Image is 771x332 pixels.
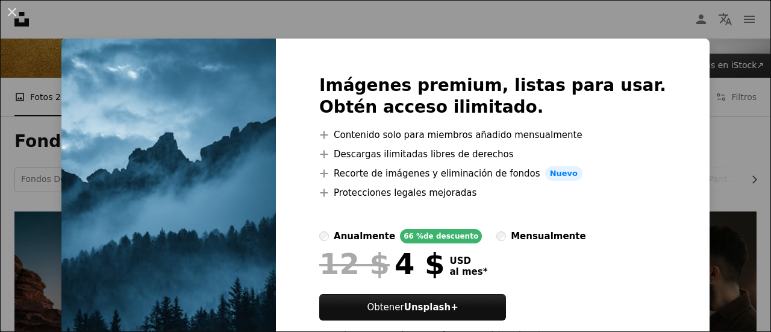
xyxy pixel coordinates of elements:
[319,128,666,142] li: Contenido solo para miembros añadido mensualmente
[496,231,506,241] input: mensualmente
[319,248,445,280] div: 4 $
[449,266,487,277] span: al mes *
[334,229,395,243] div: anualmente
[319,248,390,280] span: 12 $
[545,166,582,181] span: Nuevo
[404,302,458,313] strong: Unsplash+
[319,186,666,200] li: Protecciones legales mejoradas
[319,166,666,181] li: Recorte de imágenes y eliminación de fondos
[319,147,666,161] li: Descargas ilimitadas libres de derechos
[319,231,329,241] input: anualmente66 %de descuento
[449,255,487,266] span: USD
[319,75,666,118] h2: Imágenes premium, listas para usar. Obtén acceso ilimitado.
[511,229,585,243] div: mensualmente
[319,294,506,321] button: ObtenerUnsplash+
[400,229,482,243] div: 66 % de descuento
